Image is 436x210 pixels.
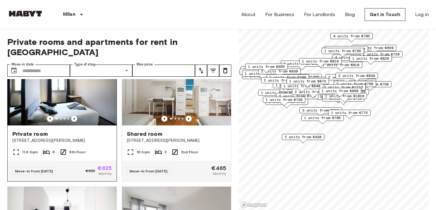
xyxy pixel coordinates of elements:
span: 1 units from €1020 [325,93,364,99]
div: Map marker [334,81,376,90]
span: 1 units from €760 [269,75,306,80]
div: Map marker [349,55,392,65]
span: €655 [86,168,95,174]
a: For Landlords [304,11,335,18]
span: 1 units from €705 [304,115,341,121]
a: Log in [415,11,429,18]
button: Previous image [186,116,192,122]
span: Shared room [127,130,162,138]
span: 2 units from €750 [352,82,389,87]
a: Marketing picture of unit IT-14-019-003-02HPrevious imagePrevious imageShared room[STREET_ADDRESS... [122,52,231,182]
div: Map marker [281,61,323,70]
span: 1 units from €720 [363,52,400,57]
div: Map marker [325,46,368,55]
span: 16 Sqm [137,149,150,155]
div: Map marker [352,45,396,54]
img: Marketing picture of unit IT-14-105-001-001 [8,53,117,125]
span: 1 units from €720 [328,46,365,52]
div: Map marker [292,89,334,98]
span: 3 units from €830 [302,108,339,113]
span: 2 units from €785 [328,75,365,80]
span: 2nd Floor [181,149,198,155]
span: Monthly [98,171,112,176]
span: 1 units from €695 [261,90,298,95]
button: Previous image [161,116,167,122]
span: 6 [52,149,55,155]
span: 2 units from €750 [336,81,373,87]
span: 1 units from €495 [283,61,320,66]
span: 1 units from €655 [248,64,285,69]
span: 2 units from €830 [338,73,375,78]
button: tune [207,65,219,77]
div: Map marker [335,73,378,82]
div: Map marker [281,83,323,92]
a: Get in Touch [365,8,405,21]
div: Map marker [321,84,366,94]
div: Map marker [322,93,367,102]
a: Mapbox logo [240,202,267,208]
span: Move-in from [DATE] [130,169,167,173]
span: 2 units from €730 [279,93,316,99]
span: [STREET_ADDRESS][PERSON_NAME] [12,138,112,144]
img: Marketing picture of unit IT-14-019-003-02H [122,53,231,125]
button: tune [219,65,231,77]
span: Private rooms and apartments for rent in [GEOGRAPHIC_DATA] [7,37,231,57]
div: Map marker [277,74,322,83]
span: 2 units from €430 [285,134,322,140]
span: 2 units from €625 [242,69,279,75]
span: €625 [97,165,112,171]
span: 1 units from €840 [283,83,320,89]
span: 4 units from €735 [335,55,372,60]
span: 4 units from €705 [333,33,370,39]
label: Move-in date [12,62,34,67]
span: 1 units from €695 [243,67,280,72]
span: 1 units from €730 [266,97,302,102]
span: 2 units from €830 [261,68,298,74]
span: 12 units from €690 [355,45,394,51]
span: Monthly [213,171,226,176]
span: €465 [211,165,226,171]
span: 1 units from €810 [302,58,339,64]
p: Milan [63,11,75,18]
div: Map marker [273,82,315,92]
div: Map marker [240,66,283,76]
div: Map marker [280,86,322,95]
div: Map marker [323,47,365,56]
div: Map marker [239,69,282,78]
div: Map marker [328,110,371,119]
div: Map marker [322,48,364,57]
span: 2 units from €685 [264,78,301,83]
span: 11.6 Sqm [22,149,38,155]
button: Choose date [8,65,20,77]
div: Map marker [245,64,288,73]
div: Map marker [242,71,284,80]
div: Map marker [258,90,301,99]
a: About [241,11,256,18]
div: Map marker [261,77,303,87]
span: 8th Floor [69,149,85,155]
div: Map marker [360,51,402,61]
span: [STREET_ADDRESS][PERSON_NAME] [127,138,226,144]
span: 2 units from €1235 [324,85,363,90]
span: Private room [12,130,48,138]
div: Map marker [286,78,329,88]
a: Marketing picture of unit IT-14-105-001-001Previous imagePrevious imagePrivate room[STREET_ADDRES... [7,52,117,182]
div: Map marker [276,93,319,102]
div: Map marker [319,88,361,97]
span: 1 units from €695 [245,71,282,76]
label: Max price [137,62,153,67]
div: Map marker [330,33,373,42]
img: Habyt [7,11,44,17]
div: Map marker [282,134,324,143]
button: Previous image [47,116,53,122]
span: Move-in from [DATE] [15,169,53,173]
a: For Business [265,11,294,18]
span: 3 [164,149,167,155]
div: Map marker [266,74,309,84]
span: 3 units from €775 [329,89,366,95]
div: Map marker [325,74,368,84]
span: 1 units from €775 [331,110,368,115]
a: Blog [345,11,355,18]
span: 1 units from €820 [352,56,389,61]
div: Map marker [263,97,305,106]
